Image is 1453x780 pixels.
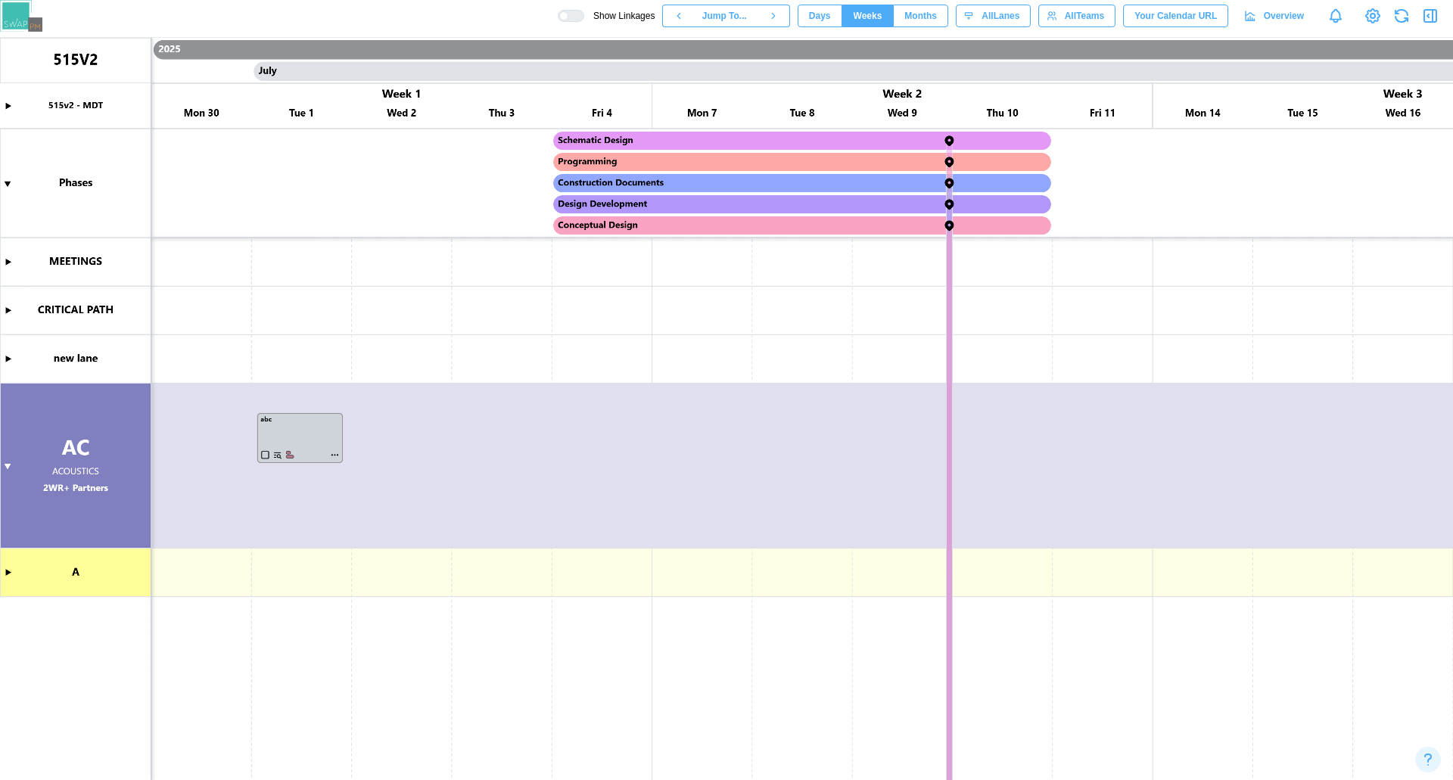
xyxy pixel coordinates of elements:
[702,5,747,26] span: Jump To...
[956,5,1031,27] button: AllLanes
[695,5,757,27] button: Jump To...
[1391,5,1412,26] button: Refresh Grid
[1362,5,1383,26] a: View Project
[1134,5,1217,26] span: Your Calendar URL
[1038,5,1115,27] button: AllTeams
[584,10,655,22] span: Show Linkages
[1236,5,1315,27] a: Overview
[1065,5,1104,26] span: All Teams
[904,5,937,26] span: Months
[842,5,894,27] button: Weeks
[1264,5,1304,26] span: Overview
[893,5,948,27] button: Months
[854,5,882,26] span: Weeks
[798,5,842,27] button: Days
[809,5,831,26] span: Days
[1323,3,1349,29] a: Notifications
[1420,5,1441,26] button: Open Drawer
[1123,5,1228,27] button: Your Calendar URL
[982,5,1019,26] span: All Lanes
